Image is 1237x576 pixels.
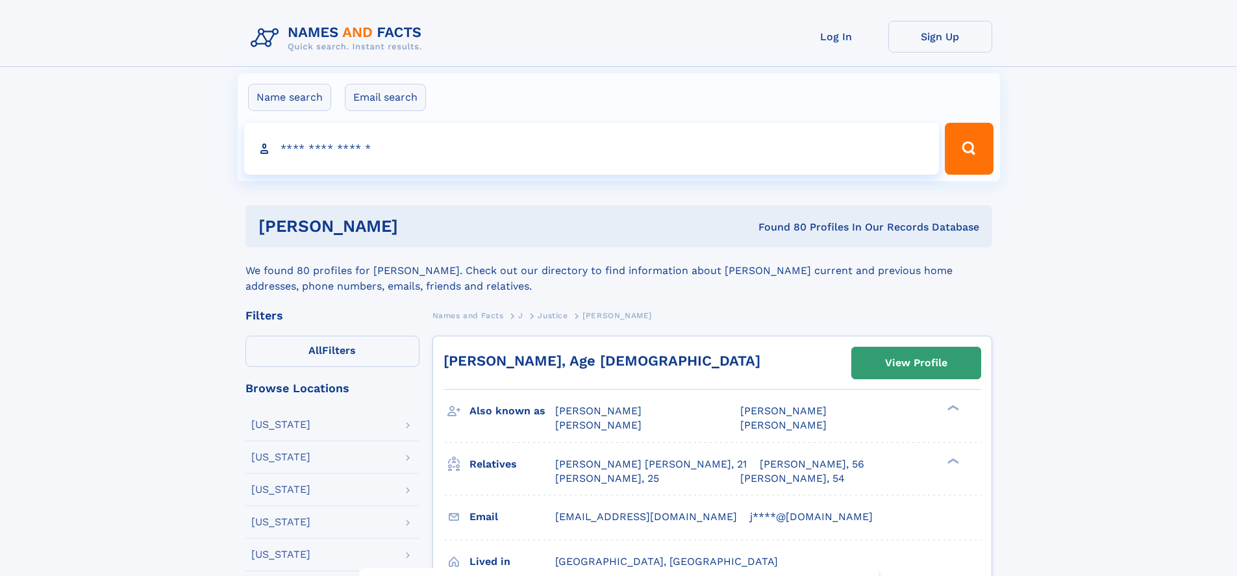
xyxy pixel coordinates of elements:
[244,123,940,175] input: search input
[945,123,993,175] button: Search Button
[251,419,310,430] div: [US_STATE]
[784,21,888,53] a: Log In
[245,336,419,367] label: Filters
[258,218,579,234] h1: [PERSON_NAME]
[538,307,568,323] a: Justice
[518,307,523,323] a: J
[245,382,419,394] div: Browse Locations
[251,549,310,560] div: [US_STATE]
[469,506,555,528] h3: Email
[578,220,979,234] div: Found 80 Profiles In Our Records Database
[888,21,992,53] a: Sign Up
[248,84,331,111] label: Name search
[852,347,981,379] a: View Profile
[885,348,947,378] div: View Profile
[944,404,960,412] div: ❯
[740,405,827,417] span: [PERSON_NAME]
[760,457,864,471] a: [PERSON_NAME], 56
[740,419,827,431] span: [PERSON_NAME]
[582,311,652,320] span: [PERSON_NAME]
[245,310,419,321] div: Filters
[345,84,426,111] label: Email search
[469,400,555,422] h3: Also known as
[555,555,778,568] span: [GEOGRAPHIC_DATA], [GEOGRAPHIC_DATA]
[555,419,642,431] span: [PERSON_NAME]
[469,453,555,475] h3: Relatives
[555,457,747,471] a: [PERSON_NAME] [PERSON_NAME], 21
[740,471,845,486] a: [PERSON_NAME], 54
[251,484,310,495] div: [US_STATE]
[538,311,568,320] span: Justice
[444,353,760,369] a: [PERSON_NAME], Age [DEMOGRAPHIC_DATA]
[555,405,642,417] span: [PERSON_NAME]
[245,21,432,56] img: Logo Names and Facts
[432,307,504,323] a: Names and Facts
[518,311,523,320] span: J
[944,457,960,465] div: ❯
[555,471,659,486] a: [PERSON_NAME], 25
[469,551,555,573] h3: Lived in
[555,510,737,523] span: [EMAIL_ADDRESS][DOMAIN_NAME]
[251,517,310,527] div: [US_STATE]
[308,344,322,357] span: All
[251,452,310,462] div: [US_STATE]
[245,247,992,294] div: We found 80 profiles for [PERSON_NAME]. Check out our directory to find information about [PERSON...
